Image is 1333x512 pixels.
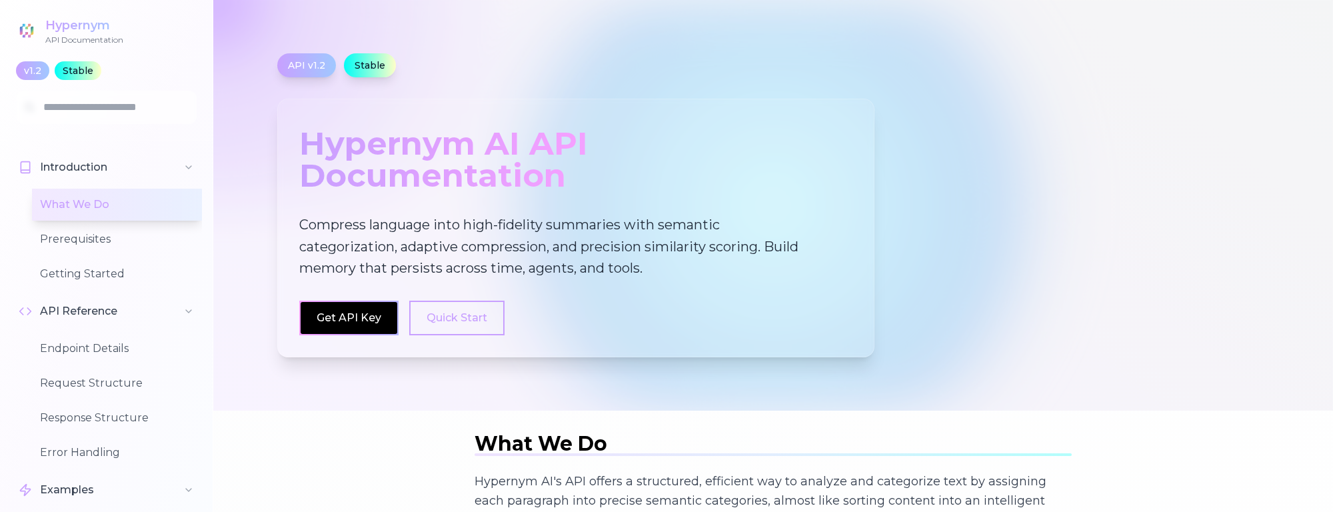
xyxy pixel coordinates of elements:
button: Endpoint Details [32,333,202,365]
button: Request Structure [32,367,202,399]
span: Examples [40,482,94,498]
span: What We Do [475,431,607,456]
button: Quick Start [409,301,505,335]
span: Introduction [40,159,107,175]
button: API Reference [11,295,202,327]
span: API Reference [40,303,117,319]
img: Hypernym Logo [16,20,37,41]
div: Hypernym [45,16,123,35]
button: Introduction [11,151,202,183]
div: v1.2 [16,61,49,80]
div: API Documentation [45,35,123,45]
button: Error Handling [32,437,202,469]
div: API v1.2 [277,53,336,77]
button: Getting Started [32,258,202,290]
div: Hypernym AI API Documentation [299,121,852,198]
a: Get API Key [317,311,381,324]
div: Stable [55,61,101,80]
div: Stable [344,53,396,77]
a: HypernymAPI Documentation [16,16,123,45]
button: Prerequisites [32,223,202,255]
button: What We Do [32,189,202,221]
p: Compress language into high-fidelity summaries with semantic categorization, adaptive compression... [299,214,811,279]
button: Response Structure [32,402,202,434]
button: Examples [11,474,202,506]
